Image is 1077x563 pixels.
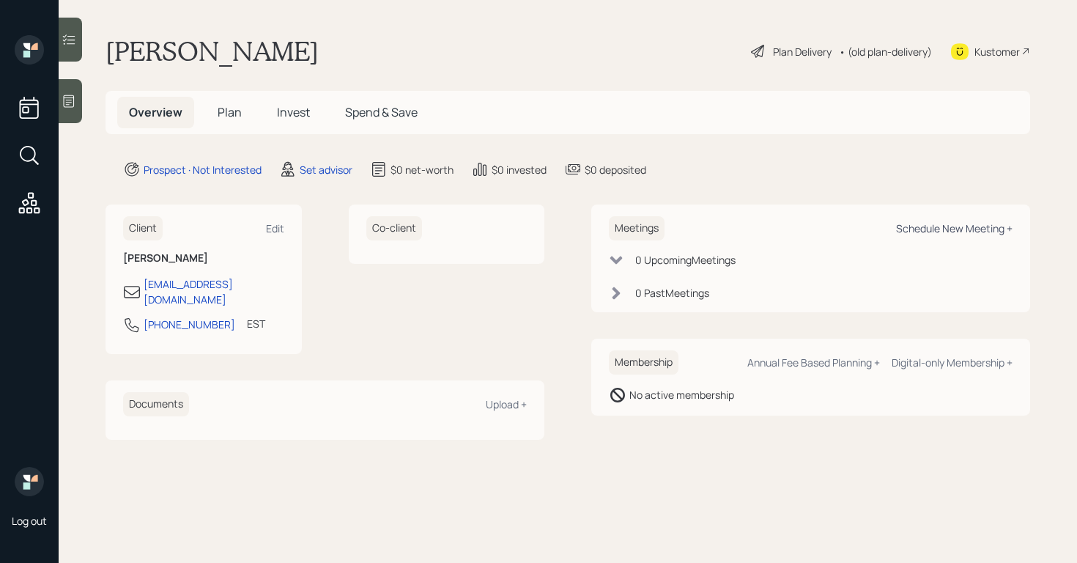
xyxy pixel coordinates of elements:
div: $0 net-worth [391,162,454,177]
div: $0 invested [492,162,547,177]
div: 0 Upcoming Meeting s [635,252,736,268]
div: Digital-only Membership + [892,356,1013,369]
h6: Documents [123,392,189,416]
span: Spend & Save [345,104,418,120]
div: • (old plan-delivery) [839,44,932,59]
h6: Meetings [609,216,665,240]
h6: Co-client [366,216,422,240]
h6: [PERSON_NAME] [123,252,284,265]
div: No active membership [629,387,734,402]
div: [PHONE_NUMBER] [144,317,235,332]
div: Plan Delivery [773,44,832,59]
h6: Membership [609,350,678,375]
div: Set advisor [300,162,352,177]
div: [EMAIL_ADDRESS][DOMAIN_NAME] [144,276,284,307]
div: Kustomer [974,44,1020,59]
div: Upload + [486,397,527,411]
div: Prospect · Not Interested [144,162,262,177]
div: Log out [12,514,47,528]
div: Schedule New Meeting + [896,221,1013,235]
div: $0 deposited [585,162,646,177]
h1: [PERSON_NAME] [106,35,319,67]
span: Invest [277,104,310,120]
img: retirable_logo.png [15,467,44,496]
div: Annual Fee Based Planning + [747,356,880,369]
h6: Client [123,216,163,240]
div: EST [247,316,265,331]
div: 0 Past Meeting s [635,285,709,301]
span: Overview [129,104,182,120]
div: Edit [266,221,284,235]
span: Plan [218,104,242,120]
